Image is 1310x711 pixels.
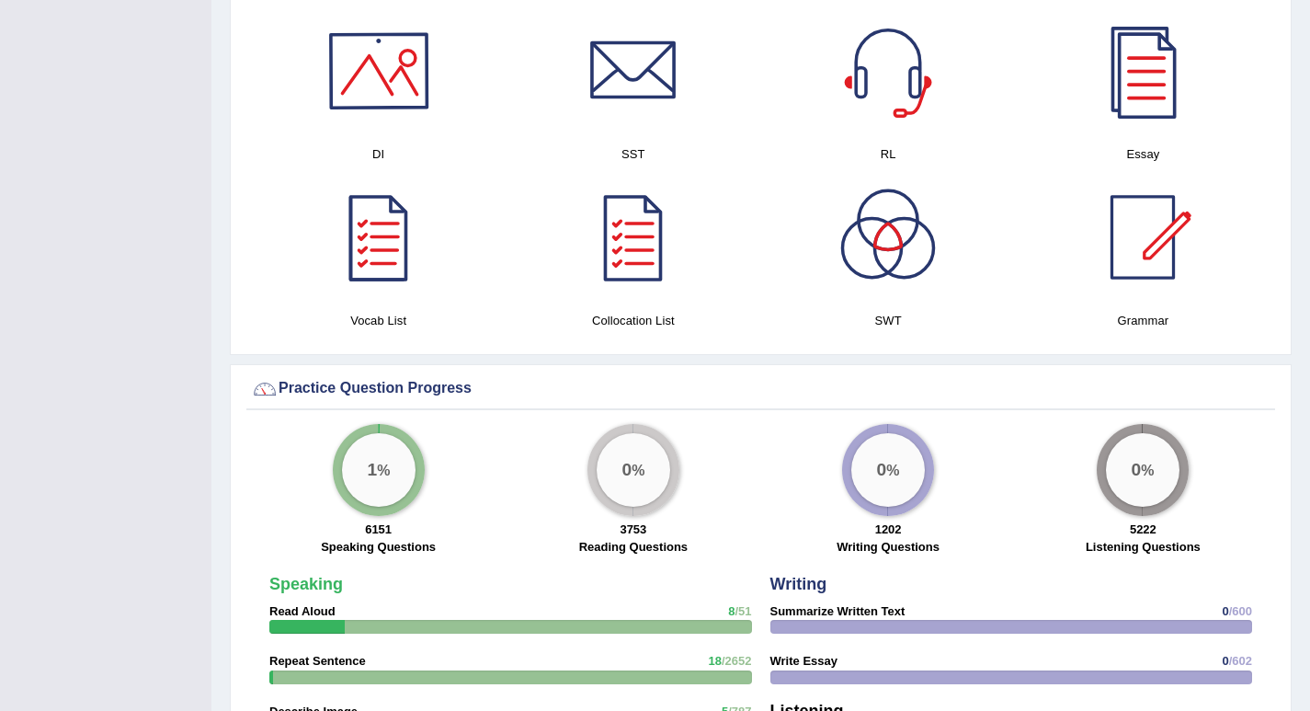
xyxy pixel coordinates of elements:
strong: Read Aloud [269,604,336,618]
span: 8 [728,604,735,618]
h4: RL [770,144,1007,164]
div: % [851,433,925,507]
span: /600 [1229,604,1252,618]
strong: Speaking [269,575,343,593]
big: 1 [367,460,377,480]
big: 0 [621,460,632,480]
h4: SST [515,144,751,164]
div: % [597,433,670,507]
h4: DI [260,144,496,164]
strong: Write Essay [770,654,837,668]
strong: Repeat Sentence [269,654,366,668]
h4: Essay [1025,144,1261,164]
h4: Grammar [1025,311,1261,330]
div: Practice Question Progress [251,375,1270,403]
big: 0 [877,460,887,480]
strong: Summarize Written Text [770,604,906,618]
h4: SWT [770,311,1007,330]
big: 0 [1132,460,1142,480]
label: Listening Questions [1086,538,1201,556]
strong: 3753 [620,522,646,536]
label: Speaking Questions [321,538,436,556]
strong: Writing [770,575,827,593]
span: 18 [708,654,721,668]
span: 0 [1222,654,1228,668]
label: Writing Questions [837,538,940,556]
span: /602 [1229,654,1252,668]
span: 0 [1222,604,1228,618]
label: Reading Questions [579,538,688,556]
h4: Vocab List [260,311,496,330]
span: /51 [735,604,751,618]
h4: Collocation List [515,311,751,330]
div: % [342,433,416,507]
strong: 1202 [875,522,902,536]
strong: 6151 [365,522,392,536]
span: /2652 [722,654,752,668]
div: % [1106,433,1179,507]
strong: 5222 [1130,522,1156,536]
